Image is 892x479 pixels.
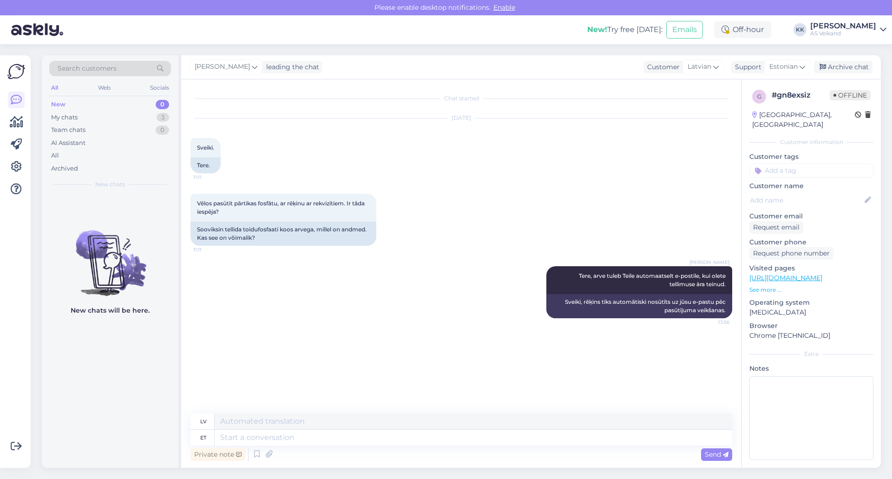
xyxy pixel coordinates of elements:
p: [MEDICAL_DATA] [749,308,873,317]
div: lv [200,413,207,429]
div: Request email [749,221,803,234]
span: Search customers [58,64,117,73]
div: Customer information [749,138,873,146]
span: Enable [491,3,518,12]
div: [PERSON_NAME] [810,22,876,30]
span: [PERSON_NAME] [689,259,729,266]
p: Visited pages [749,263,873,273]
button: Emails [666,21,703,39]
p: Browser [749,321,873,331]
div: Try free [DATE]: [587,24,662,35]
span: Latvian [688,62,711,72]
div: All [49,82,60,94]
div: et [200,430,206,446]
a: [PERSON_NAME]AS Veikand [810,22,886,37]
div: AS Veikand [810,30,876,37]
input: Add a tag [749,164,873,177]
input: Add name [750,195,863,205]
div: Sooviksin tellida toidufosfaati koos arvega, millel on andmed. Kas see on võimalik? [190,222,376,246]
p: Customer email [749,211,873,221]
div: Sveiki, rēķins tiks automātiski nosūtīts uz jūsu e-pastu pēc pasūtījuma veikšanas. [546,294,732,318]
p: Customer tags [749,152,873,162]
p: Customer name [749,181,873,191]
div: Chat started [190,94,732,103]
div: [DATE] [190,114,732,122]
p: Customer phone [749,237,873,247]
div: Archived [51,164,78,173]
div: Off-hour [714,21,771,38]
p: New chats will be here. [71,306,150,315]
p: Notes [749,364,873,374]
p: See more ... [749,286,873,294]
div: 0 [156,125,169,135]
div: Request phone number [749,247,833,260]
span: Send [705,450,728,459]
span: g [757,93,761,100]
div: KK [794,23,807,36]
div: AI Assistant [51,138,85,148]
div: Private note [190,448,245,461]
img: No chats [42,214,178,297]
p: Chrome [TECHNICAL_ID] [749,331,873,341]
div: 3 [157,113,169,122]
div: [GEOGRAPHIC_DATA], [GEOGRAPHIC_DATA] [752,110,855,130]
div: # gn8exsiz [772,90,830,101]
span: 11:11 [193,174,228,181]
div: New [51,100,66,109]
div: leading the chat [262,62,319,72]
div: Customer [643,62,680,72]
span: Vēlos pasūtīt pārtikas fosfātu, ar rēķinu ar rekvizītiem. Ir tāda iespēja? [197,200,366,215]
div: 0 [156,100,169,109]
span: Sveiki. [197,144,214,151]
div: Team chats [51,125,85,135]
div: Support [731,62,761,72]
div: Archive chat [814,61,872,73]
span: Tere, arve tuleb Teile automaatselt e-postile, kui olete tellimuse ära teinud. [579,272,727,288]
div: My chats [51,113,78,122]
span: 13:56 [695,319,729,326]
p: Operating system [749,298,873,308]
b: New! [587,25,607,34]
div: Tere. [190,157,221,173]
div: Web [96,82,112,94]
span: New chats [95,180,125,189]
span: Offline [830,90,871,100]
div: Socials [148,82,171,94]
a: [URL][DOMAIN_NAME] [749,274,822,282]
span: Estonian [769,62,798,72]
span: 11:11 [193,246,228,253]
img: Askly Logo [7,63,25,80]
span: [PERSON_NAME] [195,62,250,72]
div: Extra [749,350,873,358]
div: All [51,151,59,160]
